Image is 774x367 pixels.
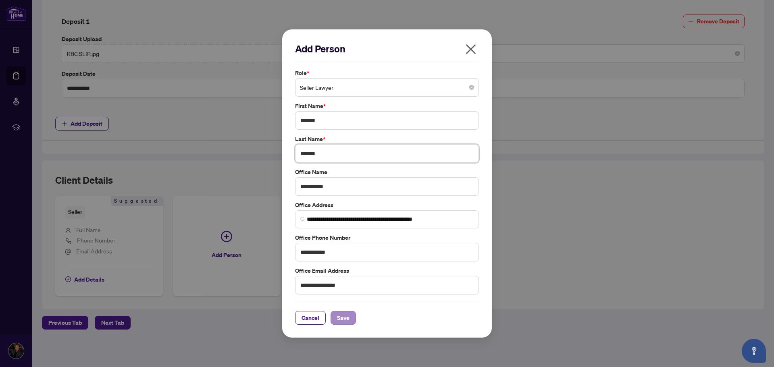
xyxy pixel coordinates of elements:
[337,311,350,324] span: Save
[302,311,319,324] span: Cancel
[295,168,479,176] label: Office Name
[295,266,479,275] label: Office Email Address
[295,68,479,77] label: Role
[295,102,479,110] label: First Name
[295,201,479,209] label: Office Address
[295,311,326,325] button: Cancel
[469,85,474,90] span: close-circle
[464,43,477,56] span: close
[295,135,479,143] label: Last Name
[300,217,305,222] img: search_icon
[295,42,479,55] h2: Add Person
[300,80,474,95] span: Seller Lawyer
[742,339,766,363] button: Open asap
[295,233,479,242] label: Office Phone Number
[331,311,356,325] button: Save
